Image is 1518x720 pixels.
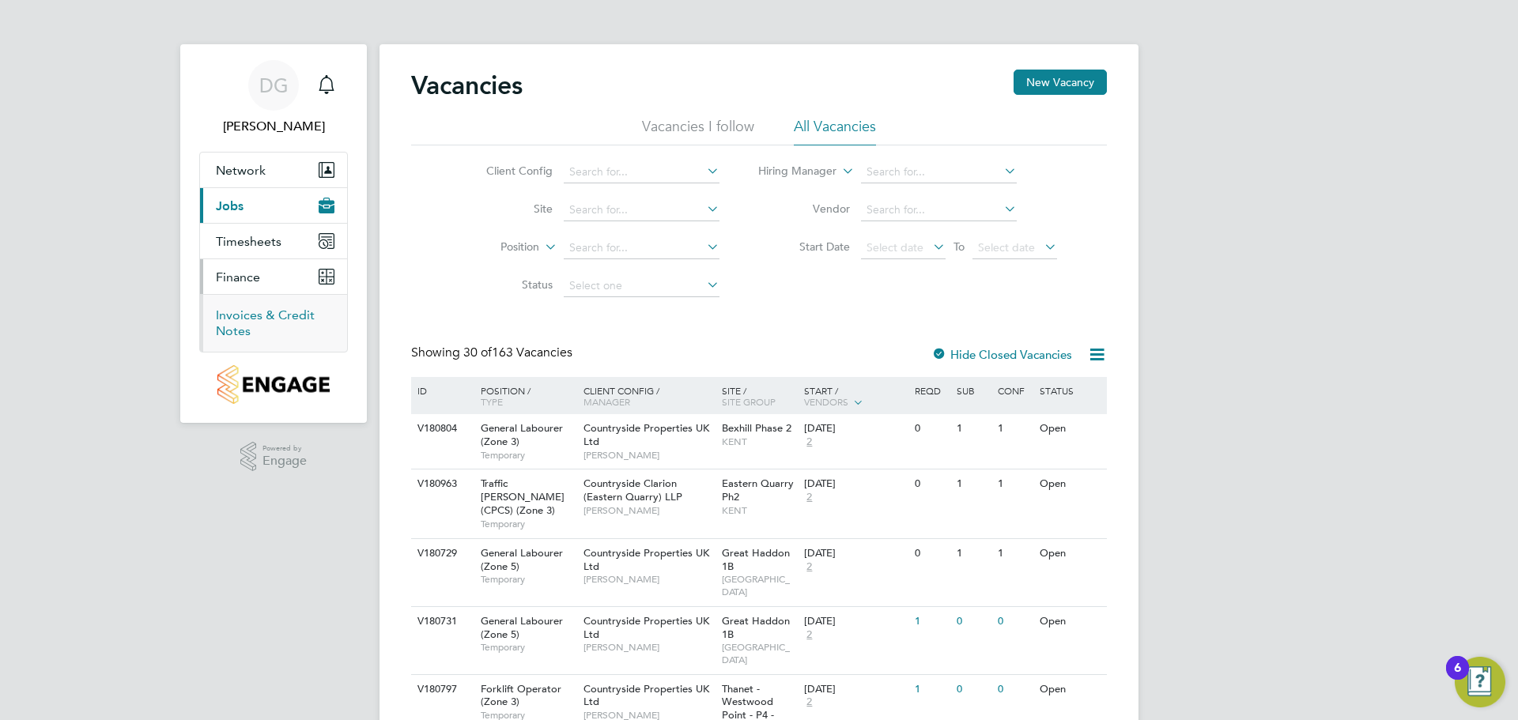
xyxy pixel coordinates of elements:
[642,117,754,145] li: Vacancies I follow
[804,491,814,504] span: 2
[583,641,714,654] span: [PERSON_NAME]
[462,277,553,292] label: Status
[411,345,576,361] div: Showing
[953,414,994,443] div: 1
[1036,414,1105,443] div: Open
[911,607,952,636] div: 1
[200,224,347,258] button: Timesheets
[911,539,952,568] div: 0
[994,469,1035,499] div: 1
[994,377,1035,404] div: Conf
[481,573,576,586] span: Temporary
[1455,657,1505,707] button: Open Resource Center, 6 new notifications
[481,395,503,408] span: Type
[413,607,469,636] div: V180731
[1036,675,1105,704] div: Open
[759,239,850,254] label: Start Date
[564,199,719,221] input: Search for...
[722,435,797,448] span: KENT
[200,153,347,187] button: Network
[722,546,790,573] span: Great Haddon 1B
[867,240,923,254] span: Select date
[481,518,576,530] span: Temporary
[994,675,1035,704] div: 0
[262,442,307,455] span: Powered by
[481,477,565,517] span: Traffic [PERSON_NAME] (CPCS) (Zone 3)
[911,414,952,443] div: 0
[722,641,797,665] span: [GEOGRAPHIC_DATA]
[216,270,260,285] span: Finance
[481,449,576,462] span: Temporary
[911,469,952,499] div: 0
[1014,70,1107,95] button: New Vacancy
[199,60,348,136] a: DG[PERSON_NAME]
[481,546,563,573] span: General Labourer (Zone 5)
[259,75,289,96] span: DG
[481,614,563,641] span: General Labourer (Zone 5)
[994,539,1035,568] div: 1
[216,307,315,338] a: Invoices & Credit Notes
[722,477,794,503] span: Eastern Quarry Ph2
[994,607,1035,636] div: 0
[463,345,492,360] span: 30 of
[804,683,907,696] div: [DATE]
[861,199,1017,221] input: Search for...
[583,421,709,448] span: Countryside Properties UK Ltd
[804,615,907,628] div: [DATE]
[448,239,539,255] label: Position
[411,70,523,101] h2: Vacancies
[804,477,907,491] div: [DATE]
[200,259,347,294] button: Finance
[911,675,952,704] div: 1
[1454,668,1461,688] div: 6
[216,198,244,213] span: Jobs
[481,641,576,654] span: Temporary
[804,560,814,574] span: 2
[1036,539,1105,568] div: Open
[583,614,709,641] span: Countryside Properties UK Ltd
[583,449,714,462] span: [PERSON_NAME]
[462,202,553,216] label: Site
[413,377,469,404] div: ID
[953,539,994,568] div: 1
[180,44,367,423] nav: Main navigation
[413,469,469,499] div: V180963
[1036,377,1105,404] div: Status
[583,477,682,503] span: Countryside Clarion (Eastern Quarry) LLP
[953,607,994,636] div: 0
[199,365,348,404] a: Go to home page
[217,365,329,404] img: countryside-properties-logo-retina.png
[722,421,791,435] span: Bexhill Phase 2
[804,395,848,408] span: Vendors
[481,682,561,709] span: Forklift Operator (Zone 3)
[804,695,814,709] span: 2
[462,164,553,178] label: Client Config
[580,377,718,415] div: Client Config /
[1036,469,1105,499] div: Open
[953,377,994,404] div: Sub
[804,435,814,449] span: 2
[722,614,790,641] span: Great Haddon 1B
[583,682,709,709] span: Countryside Properties UK Ltd
[583,573,714,586] span: [PERSON_NAME]
[583,504,714,517] span: [PERSON_NAME]
[199,117,348,136] span: David Green
[413,539,469,568] div: V180729
[481,421,563,448] span: General Labourer (Zone 3)
[978,240,1035,254] span: Select date
[722,395,776,408] span: Site Group
[911,377,952,404] div: Reqd
[794,117,876,145] li: All Vacancies
[953,675,994,704] div: 0
[722,573,797,597] span: [GEOGRAPHIC_DATA]
[861,161,1017,183] input: Search for...
[200,188,347,223] button: Jobs
[413,675,469,704] div: V180797
[413,414,469,443] div: V180804
[262,454,307,468] span: Engage
[216,234,281,249] span: Timesheets
[240,442,308,472] a: Powered byEngage
[583,546,709,573] span: Countryside Properties UK Ltd
[994,414,1035,443] div: 1
[746,164,836,179] label: Hiring Manager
